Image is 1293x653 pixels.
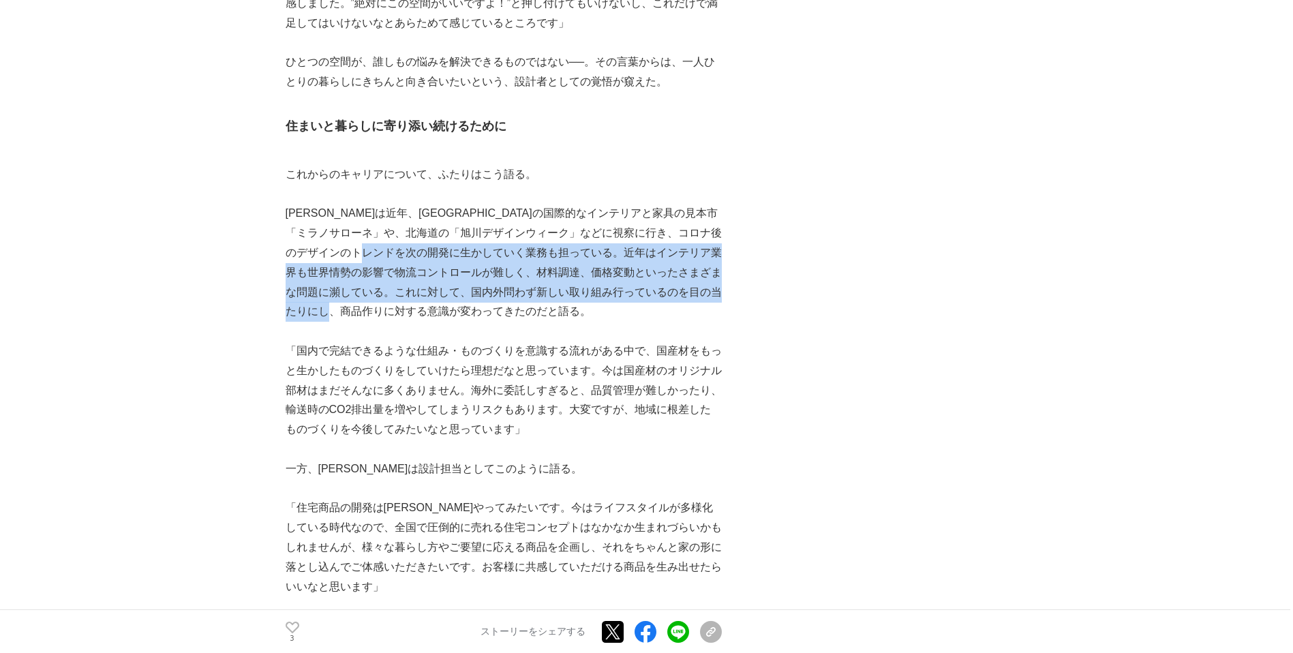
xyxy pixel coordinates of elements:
p: 「住宅商品の開発は[PERSON_NAME]やってみたいです。今はライフスタイルが多様化している時代なので、全国で圧倒的に売れる住宅コンセプトはなかなか生まれづらいかもしれませんが、様々な暮らし... [286,498,722,596]
p: 3 [286,635,299,641]
p: 一方、[PERSON_NAME]は設計担当としてこのように語る。 [286,459,722,479]
p: ストーリーをシェアする [481,626,585,638]
p: これからのキャリアについて、ふたりはこう語る。 [286,165,722,185]
p: 「国内で完結できるような仕組み・ものづくりを意識する流れがある中で、国産材をもっと生かしたものづくりをしていけたら理想だなと思っています。今は国産材のオリジナル部材はまだそんなに多くありません。... [286,341,722,440]
p: [PERSON_NAME]は近年、[GEOGRAPHIC_DATA]の国際的なインテリアと家具の見本市「ミラノサローネ」や、北海道の「旭川デザインウィーク」などに視察に行き、コロナ後のデザインの... [286,204,722,322]
p: ひとつの空間が、誰しもの悩みを解決できるものではない──。その言葉からは、一人ひとりの暮らしにきちんと向き合いたいという、設計者としての覚悟が窺えた。 [286,52,722,92]
h3: 住まいと暮らしに寄り添い続けるために [286,117,722,136]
